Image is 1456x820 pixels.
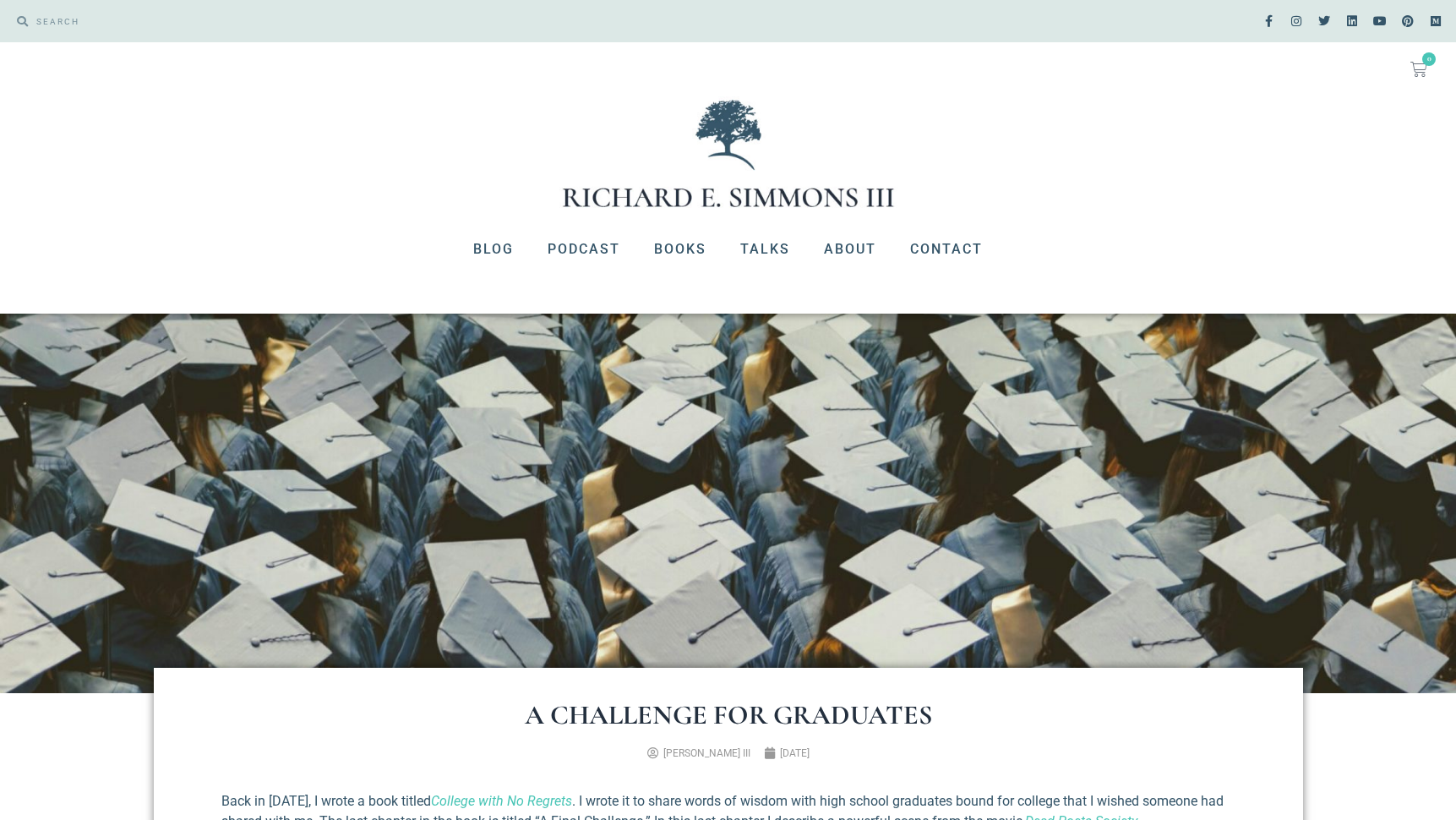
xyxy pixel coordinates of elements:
a: College with No Regrets [431,793,572,809]
a: Blog [456,227,531,271]
a: Talks [723,227,807,271]
span: [PERSON_NAME] III [663,747,750,759]
a: 0 [1390,51,1448,88]
a: Contact [893,227,1000,271]
input: SEARCH [28,8,720,34]
a: About [807,227,893,271]
h1: A Challenge for Graduates [221,702,1235,729]
span: 0 [1422,52,1436,66]
time: [DATE] [780,747,810,759]
a: Books [637,227,723,271]
a: [DATE] [764,746,810,761]
a: Podcast [531,227,637,271]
